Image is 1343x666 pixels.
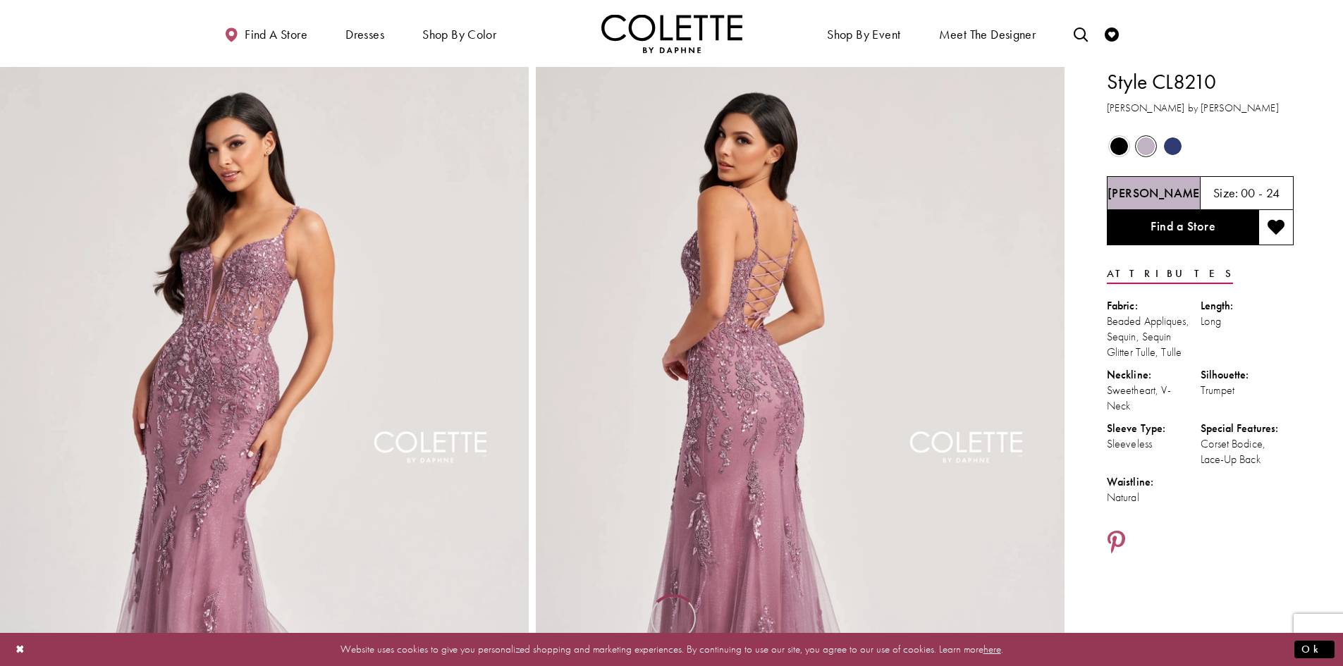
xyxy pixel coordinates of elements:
h5: Chosen color [1108,186,1204,200]
div: Fabric: [1107,298,1201,314]
div: Natural [1107,490,1201,505]
div: Special Features: [1201,421,1294,436]
h3: [PERSON_NAME] by [PERSON_NAME] [1107,100,1294,116]
a: Find a Store [1107,210,1258,245]
button: Add to wishlist [1258,210,1294,245]
span: Shop by color [422,27,496,42]
div: Trumpet [1201,383,1294,398]
a: Share using Pinterest - Opens in new tab [1107,530,1126,557]
span: Dresses [345,27,384,42]
button: Close Dialog [8,637,32,662]
span: Size: [1213,185,1239,201]
div: Sleeve Type: [1107,421,1201,436]
div: Corset Bodice, Lace-Up Back [1201,436,1294,467]
span: Shop by color [419,14,500,53]
p: Website uses cookies to give you personalized shopping and marketing experiences. By continuing t... [102,640,1241,659]
div: Waistline: [1107,474,1201,490]
a: Meet the designer [936,14,1040,53]
div: Black [1107,134,1132,159]
div: Long [1201,314,1294,329]
a: here [983,642,1001,656]
div: Sleeveless [1107,436,1201,452]
a: Attributes [1107,264,1233,284]
a: Find a store [221,14,311,53]
div: Navy Blue [1160,134,1185,159]
a: Visit Home Page [601,14,742,53]
span: Dresses [342,14,388,53]
a: Toggle search [1070,14,1091,53]
div: Product color controls state depends on size chosen [1107,133,1294,160]
a: Check Wishlist [1101,14,1122,53]
span: Find a store [245,27,307,42]
div: Beaded Appliques, Sequin, Sequin Glitter Tulle, Tulle [1107,314,1201,360]
span: Meet the designer [939,27,1036,42]
span: Shop By Event [823,14,904,53]
div: Heather [1134,134,1158,159]
button: Submit Dialog [1294,641,1335,658]
div: Silhouette: [1201,367,1294,383]
span: Shop By Event [827,27,900,42]
div: Sweetheart, V-Neck [1107,383,1201,414]
div: Length: [1201,298,1294,314]
div: Neckline: [1107,367,1201,383]
h1: Style CL8210 [1107,67,1294,97]
h5: 00 - 24 [1241,186,1280,200]
img: Colette by Daphne [601,14,742,53]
